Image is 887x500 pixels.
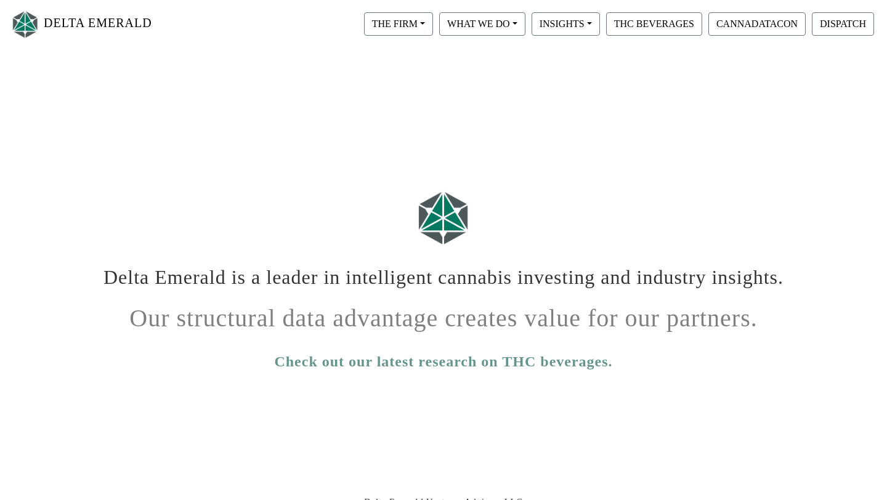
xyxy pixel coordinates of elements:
button: WHAT WE DO [439,12,525,36]
a: Check out our latest research on THC beverages. [274,350,612,373]
button: INSIGHTS [532,12,600,36]
a: DISPATCH [809,18,877,28]
a: THC BEVERAGES [603,18,705,28]
button: THE FIRM [364,12,433,36]
a: DELTA EMERALD [10,5,152,44]
h1: Delta Emerald is a leader in intelligent cannabis investing and industry insights. [102,256,785,289]
button: THC BEVERAGES [606,12,702,36]
h1: Our structural data advantage creates value for our partners. [102,294,785,333]
img: Logo [413,185,474,250]
button: DISPATCH [812,12,874,36]
img: Logo [10,8,41,41]
button: CANNADATACON [708,12,806,36]
a: CANNADATACON [705,18,809,28]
